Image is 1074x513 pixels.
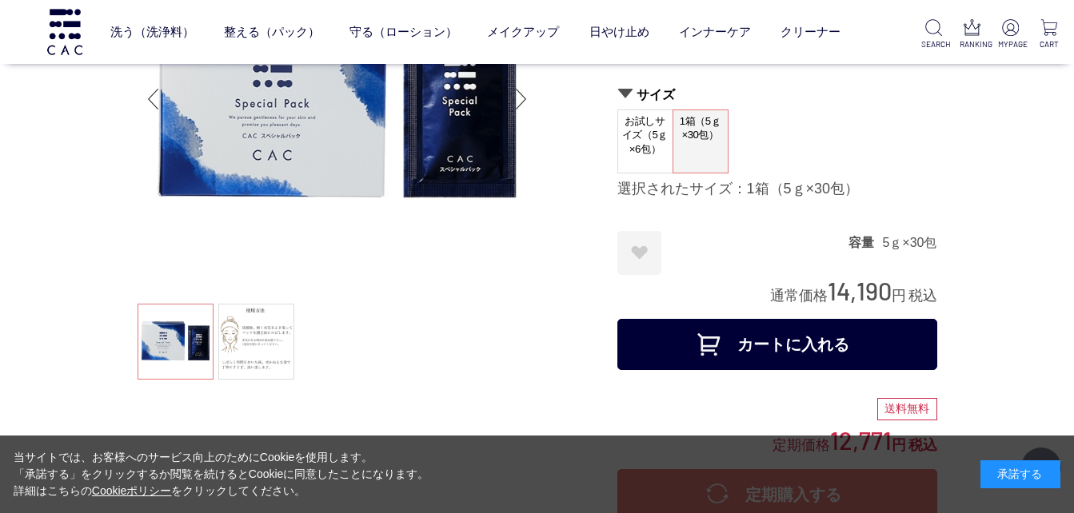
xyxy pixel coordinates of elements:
a: メイクアップ [487,10,559,53]
span: 円 [892,288,906,304]
a: 洗う（洗浄料） [110,10,194,53]
img: logo [45,9,85,54]
div: Next slide [505,67,537,131]
p: CART [1036,38,1061,50]
a: Cookieポリシー [92,484,172,497]
span: 通常価格 [770,288,828,304]
div: 選択されたサイズ：1箱（5ｇ×30包） [617,180,937,199]
span: 12,771 [830,425,892,455]
a: CART [1036,19,1061,50]
a: 整える（パック） [224,10,320,53]
a: 日やけ止め [589,10,649,53]
button: カートに入れる [617,319,937,370]
div: Previous slide [138,67,170,131]
a: 守る（ローション） [349,10,457,53]
a: インナーケア [679,10,751,53]
span: お試しサイズ（5ｇ×6包） [618,110,673,161]
span: 14,190 [828,276,892,305]
p: RANKING [960,38,984,50]
span: 税込 [908,288,937,304]
div: 承諾する [980,460,1060,488]
p: MYPAGE [998,38,1023,50]
a: クリーナー [781,10,840,53]
a: お気に入りに登録する [617,231,661,275]
span: 1箱（5ｇ×30包） [673,110,728,156]
div: 当サイトでは、お客様へのサービス向上のためにCookieを使用します。 「承諾する」をクリックするか閲覧を続けるとCookieに同意したことになります。 詳細はこちらの をクリックしてください。 [14,449,429,499]
a: MYPAGE [998,19,1023,50]
h2: サイズ [617,86,937,103]
dd: 5ｇ×30包 [882,234,936,251]
a: SEARCH [921,19,946,50]
div: 送料無料 [877,398,937,420]
dt: 容量 [848,234,882,251]
a: RANKING [960,19,984,50]
p: SEARCH [921,38,946,50]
